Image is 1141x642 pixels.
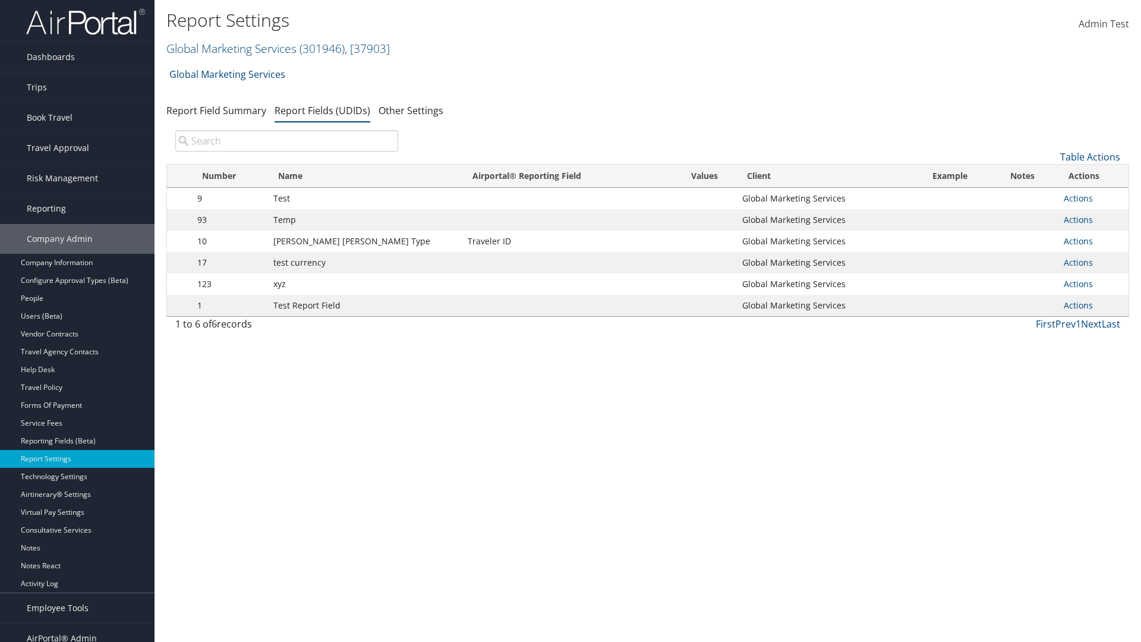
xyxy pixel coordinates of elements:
td: Global Marketing Services [736,209,922,231]
td: Global Marketing Services [736,252,922,273]
input: Search [175,130,398,152]
a: Actions [1064,193,1093,204]
span: 6 [212,317,217,331]
th: Actions [1058,165,1129,188]
td: 123 [191,273,267,295]
a: Global Marketing Services [169,62,285,86]
th: Example [922,165,1000,188]
span: Travel Approval [27,133,89,163]
th: Airportal&reg; Reporting Field [462,165,673,188]
td: Temp [267,209,462,231]
span: Book Travel [27,103,73,133]
a: Actions [1064,300,1093,311]
a: Prev [1055,317,1076,331]
a: Last [1102,317,1120,331]
th: Name [267,165,462,188]
span: Employee Tools [27,593,89,623]
td: Global Marketing Services [736,273,922,295]
span: ( 301946 ) [300,40,345,56]
a: Actions [1064,214,1093,225]
a: First [1036,317,1055,331]
th: Notes [1000,165,1058,188]
td: 1 [191,295,267,316]
td: [PERSON_NAME] [PERSON_NAME] Type [267,231,462,252]
span: Reporting [27,194,66,224]
th: Number [191,165,267,188]
span: Admin Test [1079,17,1129,30]
a: Actions [1064,278,1093,289]
a: Report Fields (UDIDs) [275,104,370,117]
td: Global Marketing Services [736,188,922,209]
td: 17 [191,252,267,273]
td: Traveler ID [462,231,673,252]
td: Test [267,188,462,209]
a: Actions [1064,235,1093,247]
div: 1 to 6 of records [175,317,398,337]
a: Global Marketing Services [166,40,390,56]
span: Company Admin [27,224,93,254]
span: Trips [27,73,47,102]
span: , [ 37903 ] [345,40,390,56]
span: Risk Management [27,163,98,193]
th: Client [736,165,922,188]
a: Actions [1064,257,1093,268]
a: Other Settings [379,104,443,117]
td: 10 [191,231,267,252]
td: 93 [191,209,267,231]
span: Dashboards [27,42,75,72]
a: 1 [1076,317,1081,331]
a: Admin Test [1079,6,1129,43]
h1: Report Settings [166,8,808,33]
td: Test Report Field [267,295,462,316]
a: Report Field Summary [166,104,266,117]
td: Global Marketing Services [736,231,922,252]
td: Global Marketing Services [736,295,922,316]
img: airportal-logo.png [26,8,145,36]
th: Values [673,165,736,188]
td: xyz [267,273,462,295]
th: : activate to sort column descending [167,165,191,188]
a: Table Actions [1060,150,1120,163]
td: 9 [191,188,267,209]
a: Next [1081,317,1102,331]
td: test currency [267,252,462,273]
